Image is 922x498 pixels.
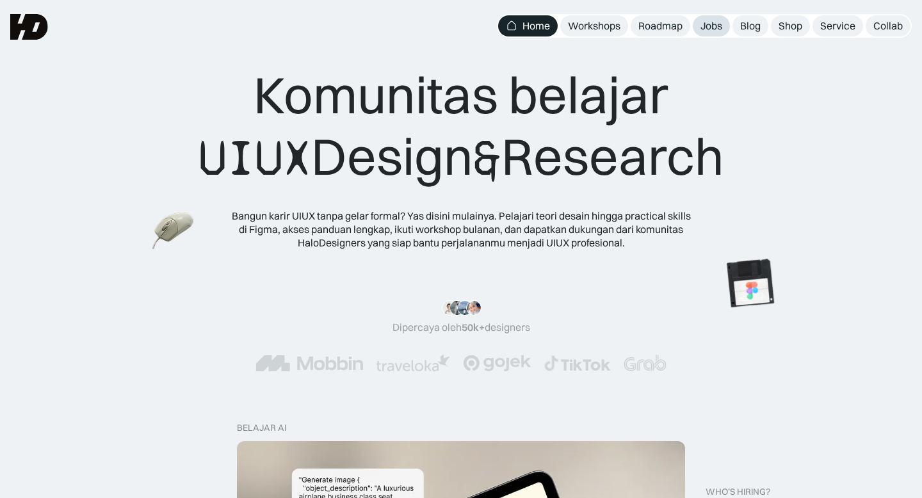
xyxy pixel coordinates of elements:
a: Blog [732,15,768,36]
a: Collab [866,15,910,36]
div: Workshops [568,19,620,33]
a: Workshops [560,15,628,36]
div: Bangun karir UIUX tanpa gelar formal? Yas disini mulainya. Pelajari teori desain hingga practical... [230,209,691,249]
div: Dipercaya oleh designers [392,321,530,334]
span: 50k+ [462,321,485,333]
div: Komunitas belajar Design Research [198,64,724,189]
a: Jobs [693,15,730,36]
a: Shop [771,15,810,36]
div: Shop [779,19,802,33]
div: Collab [873,19,903,33]
div: Service [820,19,855,33]
a: Home [498,15,558,36]
div: WHO’S HIRING? [706,486,770,497]
div: Roadmap [638,19,683,33]
span: & [473,127,501,189]
div: belajar ai [237,422,286,433]
a: Service [813,15,863,36]
a: Roadmap [631,15,690,36]
div: Home [522,19,550,33]
div: Jobs [700,19,722,33]
div: Blog [740,19,761,33]
span: UIUX [198,127,311,189]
